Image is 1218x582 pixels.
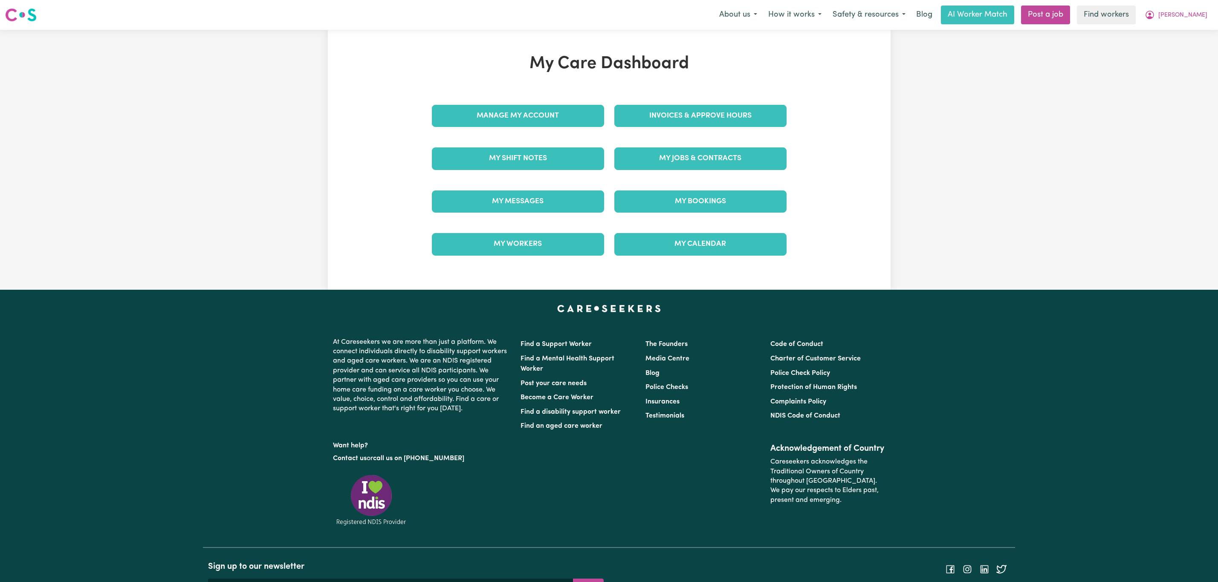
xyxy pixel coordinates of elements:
[521,355,614,372] a: Find a Mental Health Support Worker
[432,105,604,127] a: Manage My Account
[557,305,661,312] a: Careseekers home page
[1158,11,1207,20] span: [PERSON_NAME]
[770,341,823,348] a: Code of Conduct
[979,565,989,572] a: Follow Careseekers on LinkedIn
[432,233,604,255] a: My Workers
[1139,6,1213,24] button: My Account
[645,384,688,391] a: Police Checks
[770,355,861,362] a: Charter of Customer Service
[996,565,1007,572] a: Follow Careseekers on Twitter
[1184,548,1211,575] iframe: Button to launch messaging window, conversation in progress
[827,6,911,24] button: Safety & resources
[333,438,510,450] p: Want help?
[770,370,830,377] a: Police Check Policy
[521,423,602,429] a: Find an aged care worker
[333,450,510,467] p: or
[5,7,37,23] img: Careseekers logo
[614,147,787,170] a: My Jobs & Contracts
[645,398,680,405] a: Insurances
[945,565,955,572] a: Follow Careseekers on Facebook
[770,444,885,454] h2: Acknowledgement of Country
[521,394,593,401] a: Become a Care Worker
[770,412,840,419] a: NDIS Code of Conduct
[5,5,37,25] a: Careseekers logo
[208,562,604,572] h2: Sign up to our newsletter
[1021,6,1070,24] a: Post a job
[333,473,410,527] img: Registered NDIS provider
[521,409,621,415] a: Find a disability support worker
[1077,6,1136,24] a: Find workers
[645,412,684,419] a: Testimonials
[521,380,587,387] a: Post your care needs
[432,147,604,170] a: My Shift Notes
[770,398,826,405] a: Complaints Policy
[770,384,857,391] a: Protection of Human Rights
[941,6,1014,24] a: AI Worker Match
[911,6,937,24] a: Blog
[614,190,787,213] a: My Bookings
[714,6,763,24] button: About us
[333,455,367,462] a: Contact us
[770,454,885,508] p: Careseekers acknowledges the Traditional Owners of Country throughout [GEOGRAPHIC_DATA]. We pay o...
[763,6,827,24] button: How it works
[427,54,792,74] h1: My Care Dashboard
[645,370,660,377] a: Blog
[614,105,787,127] a: Invoices & Approve Hours
[432,190,604,213] a: My Messages
[521,341,592,348] a: Find a Support Worker
[962,565,972,572] a: Follow Careseekers on Instagram
[333,334,510,417] p: At Careseekers we are more than just a platform. We connect individuals directly to disability su...
[645,341,688,348] a: The Founders
[614,233,787,255] a: My Calendar
[373,455,464,462] a: call us on [PHONE_NUMBER]
[645,355,689,362] a: Media Centre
